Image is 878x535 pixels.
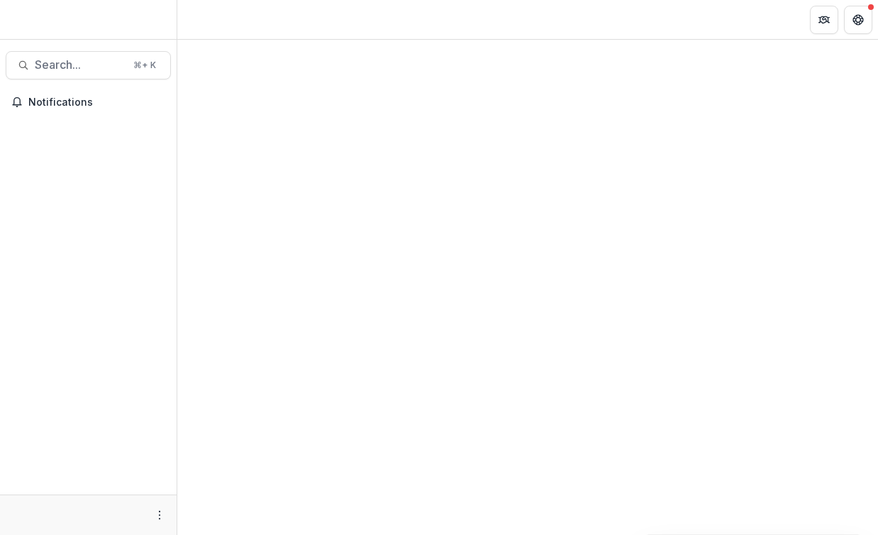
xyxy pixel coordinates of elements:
nav: breadcrumb [183,9,243,30]
div: ⌘ + K [130,57,159,73]
button: Get Help [844,6,872,34]
button: Partners [810,6,838,34]
button: More [151,507,168,524]
span: Notifications [28,96,165,109]
button: Search... [6,51,171,79]
span: Search... [35,58,125,72]
button: Notifications [6,91,171,114]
